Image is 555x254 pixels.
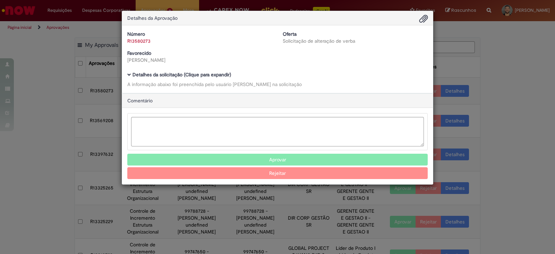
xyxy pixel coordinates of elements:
div: [PERSON_NAME] [127,57,272,63]
button: Aprovar [127,154,428,166]
b: Detalhes da solicitação (Clique para expandir) [133,71,231,78]
a: R13580273 [127,38,151,44]
button: Rejeitar [127,167,428,179]
div: Solicitação de alteração de verba [283,37,428,44]
b: Número [127,31,145,37]
div: A informação abaixo foi preenchida pelo usuário [PERSON_NAME] na solicitação [127,81,428,88]
b: Favorecido [127,50,151,56]
b: Oferta [283,31,297,37]
span: Detalhes da Aprovação [127,15,178,21]
span: Comentário [127,98,153,104]
h5: Detalhes da solicitação (Clique para expandir) [127,72,428,77]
